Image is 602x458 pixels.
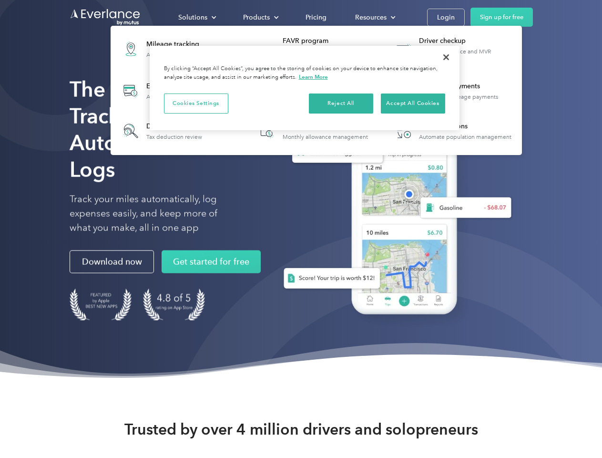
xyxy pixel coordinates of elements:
button: Accept All Cookies [381,94,445,114]
div: Resources [355,11,387,23]
button: Reject All [309,94,373,114]
div: Expense tracking [146,82,215,91]
a: Accountable planMonthly allowance management [252,115,373,146]
img: 4.9 out of 5 stars on the app store [143,289,205,321]
div: Login [437,11,455,23]
div: Automate population management [419,134,511,140]
a: Go to homepage [70,8,141,26]
div: Automatic mileage logs [146,52,208,58]
div: Deduction finder [146,122,202,131]
div: Tax deduction review [146,134,202,140]
img: Everlance, mileage tracker app, expense tracking app [268,91,519,329]
div: HR Integrations [419,122,511,131]
div: By clicking “Accept All Cookies”, you agree to the storing of cookies on your device to enhance s... [164,65,445,82]
div: Pricing [306,11,327,23]
div: Resources [346,9,403,26]
div: Solutions [178,11,207,23]
img: Badge for Featured by Apple Best New Apps [70,289,132,321]
a: Expense trackingAutomatic transaction logs [115,73,220,108]
div: Cookie banner [150,46,459,130]
div: Monthly allowance management [283,134,368,140]
div: License, insurance and MVR verification [419,48,517,62]
a: Pricing [296,9,336,26]
button: Cookies Settings [164,94,228,114]
a: FAVR programFixed & Variable Rate reimbursement design & management [252,31,381,66]
nav: Products [111,26,522,155]
div: Mileage tracking [146,40,208,49]
div: Driver checkup [419,36,517,46]
div: Products [234,9,286,26]
button: Close [436,47,457,68]
strong: Trusted by over 4 million drivers and solopreneurs [124,420,478,439]
div: Privacy [150,46,459,130]
a: Download now [70,250,154,273]
div: Solutions [169,9,224,26]
a: More information about your privacy, opens in a new tab [299,73,328,80]
a: Deduction finderTax deduction review [115,115,207,146]
div: Automatic transaction logs [146,94,215,100]
div: FAVR program [283,36,380,46]
a: Login [427,9,465,26]
div: Products [243,11,270,23]
a: Driver checkupLicense, insurance and MVR verification [388,31,517,66]
a: Mileage trackingAutomatic mileage logs [115,31,213,66]
p: Track your miles automatically, log expenses easily, and keep more of what you make, all in one app [70,192,240,235]
a: Get started for free [162,250,261,273]
a: Sign up for free [470,8,533,27]
a: HR IntegrationsAutomate population management [388,115,516,146]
